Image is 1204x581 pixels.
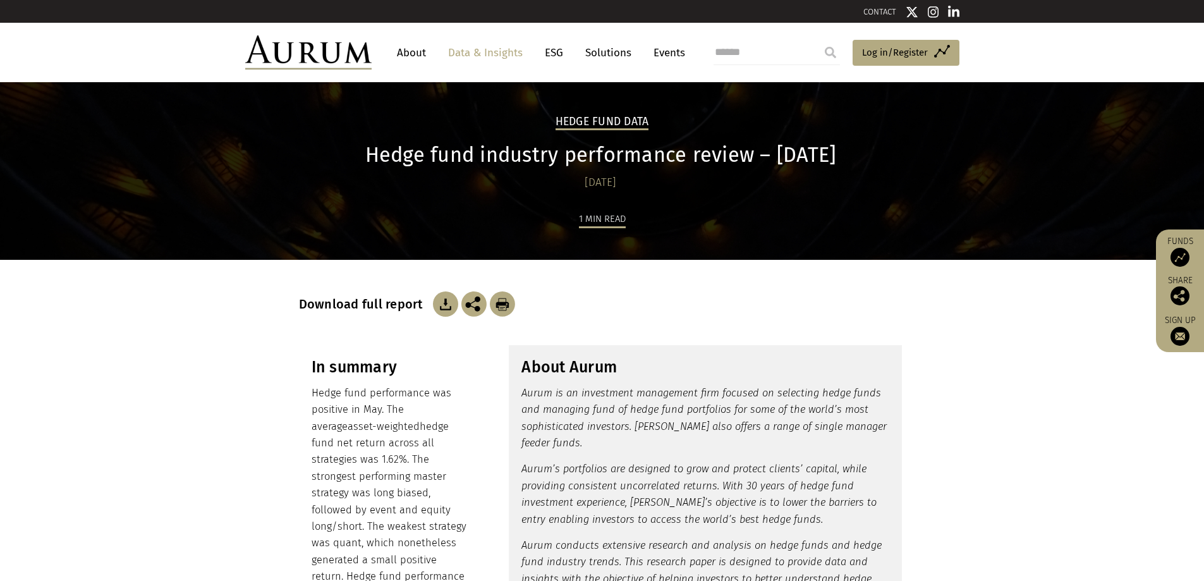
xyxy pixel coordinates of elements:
[521,463,877,525] em: Aurum’s portfolios are designed to grow and protect clients’ capital, while providing consistent ...
[312,358,469,377] h3: In summary
[579,211,626,228] div: 1 min read
[299,297,430,312] h3: Download full report
[245,35,372,70] img: Aurum
[853,40,959,66] a: Log in/Register
[299,143,903,168] h1: Hedge fund industry performance review – [DATE]
[299,174,903,192] div: [DATE]
[906,6,918,18] img: Twitter icon
[433,291,458,317] img: Download Article
[461,291,487,317] img: Share this post
[391,41,432,64] a: About
[442,41,529,64] a: Data & Insights
[556,115,649,130] h2: Hedge Fund Data
[863,7,896,16] a: CONTACT
[579,41,638,64] a: Solutions
[348,420,420,432] span: asset-weighted
[1162,276,1198,305] div: Share
[521,387,887,449] em: Aurum is an investment management firm focused on selecting hedge funds and managing fund of hedg...
[1162,236,1198,267] a: Funds
[818,40,843,65] input: Submit
[1171,327,1189,346] img: Sign up to our newsletter
[928,6,939,18] img: Instagram icon
[538,41,569,64] a: ESG
[862,45,928,60] span: Log in/Register
[521,358,889,377] h3: About Aurum
[647,41,685,64] a: Events
[1171,286,1189,305] img: Share this post
[948,6,959,18] img: Linkedin icon
[1162,315,1198,346] a: Sign up
[490,291,515,317] img: Download Article
[1171,248,1189,267] img: Access Funds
